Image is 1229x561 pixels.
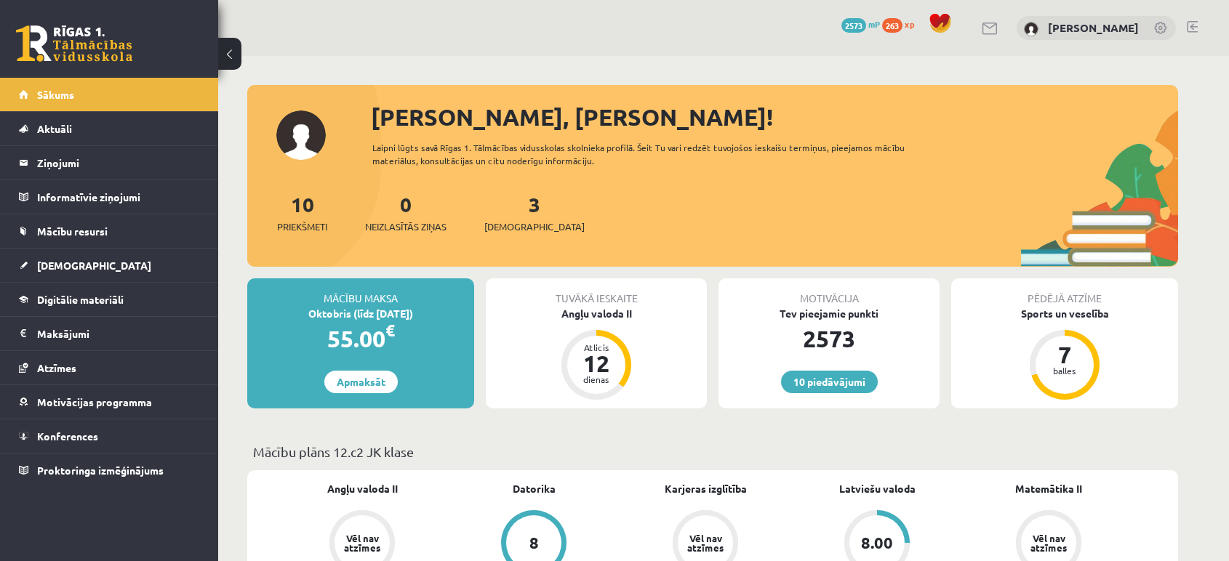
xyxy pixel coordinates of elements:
span: Mācību resursi [37,225,108,238]
a: Datorika [513,481,556,496]
a: Aktuāli [19,112,200,145]
div: Oktobris (līdz [DATE]) [247,306,474,321]
a: [DEMOGRAPHIC_DATA] [19,249,200,282]
div: Atlicis [575,343,618,352]
span: 263 [882,18,902,33]
div: 12 [575,352,618,375]
a: Maksājumi [19,317,200,350]
a: 2573 mP [841,18,880,30]
a: 3[DEMOGRAPHIC_DATA] [484,191,585,234]
a: 10Priekšmeti [277,191,327,234]
div: Angļu valoda II [486,306,707,321]
legend: Maksājumi [37,317,200,350]
span: Konferences [37,429,98,443]
span: xp [905,18,914,30]
a: Rīgas 1. Tālmācības vidusskola [16,25,132,62]
a: Mācību resursi [19,214,200,248]
div: 8 [529,535,539,551]
span: [DEMOGRAPHIC_DATA] [484,219,585,234]
img: Jekaterina Zeļeņina [1024,22,1038,36]
a: Angļu valoda II Atlicis 12 dienas [486,306,707,402]
a: 263 xp [882,18,921,30]
a: Sākums [19,78,200,111]
a: Angļu valoda II [327,481,398,496]
a: Sports un veselība 7 balles [951,306,1178,402]
span: Aktuāli [37,122,72,135]
a: [PERSON_NAME] [1048,20,1139,35]
span: Motivācijas programma [37,395,152,408]
a: Digitālie materiāli [19,283,200,316]
span: 2573 [841,18,866,33]
span: Proktoringa izmēģinājums [37,464,164,477]
a: Latviešu valoda [839,481,916,496]
span: [DEMOGRAPHIC_DATA] [37,259,151,272]
a: Atzīmes [19,351,200,384]
div: Tev pieejamie punkti [718,306,940,321]
a: 0Neizlasītās ziņas [365,191,447,234]
div: Motivācija [718,278,940,306]
div: 8.00 [861,535,893,551]
div: [PERSON_NAME], [PERSON_NAME]! [371,100,1178,134]
div: Mācību maksa [247,278,474,306]
span: Neizlasītās ziņas [365,219,447,234]
a: Konferences [19,419,200,453]
span: Sākums [37,88,74,101]
div: Vēl nav atzīmes [342,533,383,552]
div: Sports un veselība [951,306,1178,321]
div: Tuvākā ieskaite [486,278,707,306]
span: € [385,320,395,341]
div: Vēl nav atzīmes [1028,533,1069,552]
div: 55.00 [247,321,474,356]
span: mP [868,18,880,30]
div: balles [1043,366,1086,375]
a: Matemātika II [1015,481,1082,496]
p: Mācību plāns 12.c2 JK klase [253,442,1172,461]
a: Ziņojumi [19,146,200,179]
div: dienas [575,375,618,384]
span: Atzīmes [37,361,76,374]
legend: Informatīvie ziņojumi [37,180,200,214]
div: Vēl nav atzīmes [685,533,726,552]
a: 10 piedāvājumi [781,371,878,393]
a: Apmaksāt [324,371,398,393]
div: 2573 [718,321,940,356]
div: 7 [1043,343,1086,366]
legend: Ziņojumi [37,146,200,179]
a: Informatīvie ziņojumi [19,180,200,214]
span: Digitālie materiāli [37,293,124,306]
div: Laipni lūgts savā Rīgas 1. Tālmācības vidusskolas skolnieka profilā. Šeit Tu vari redzēt tuvojošo... [372,141,931,167]
a: Proktoringa izmēģinājums [19,453,200,487]
a: Motivācijas programma [19,385,200,419]
a: Karjeras izglītība [665,481,747,496]
div: Pēdējā atzīme [951,278,1178,306]
span: Priekšmeti [277,219,327,234]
